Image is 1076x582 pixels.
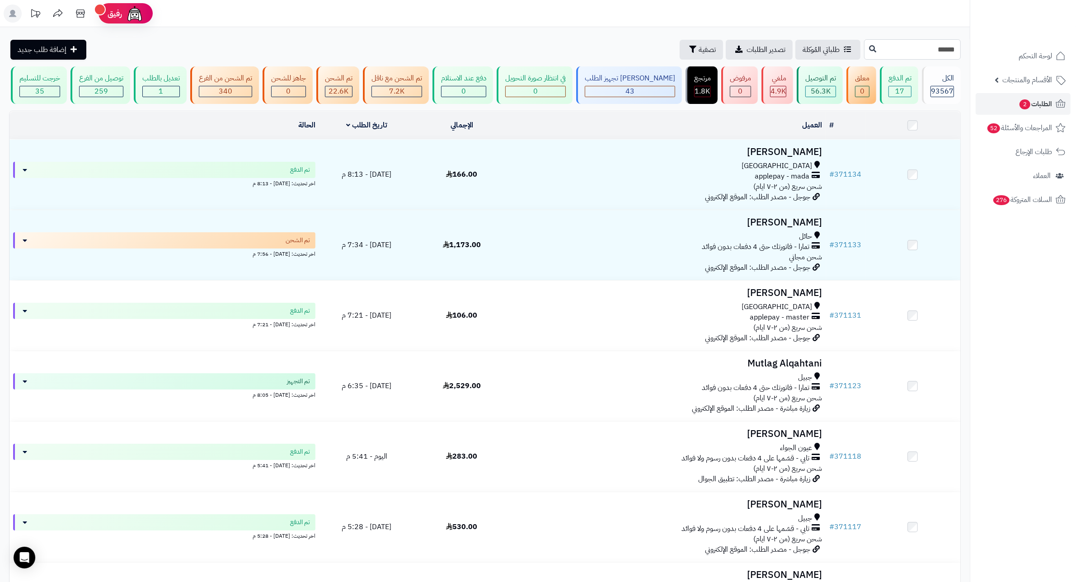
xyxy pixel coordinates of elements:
[771,86,786,97] div: 4944
[261,66,315,104] a: جاهز للشحن 0
[1019,50,1052,62] span: لوحة التحكم
[505,73,566,84] div: في انتظار صورة التحويل
[9,66,69,104] a: خرجت للتسليم 35
[860,86,865,97] span: 0
[799,372,813,383] span: جبيل
[730,73,751,84] div: مرفوض
[20,86,60,97] div: 35
[754,181,822,192] span: شحن سريع (من ٢-٧ ايام)
[830,169,862,180] a: #371134
[451,120,473,131] a: الإجمالي
[830,239,835,250] span: #
[286,236,310,245] span: تم الشحن
[287,86,291,97] span: 0
[855,73,869,84] div: معلق
[513,358,822,369] h3: Mutlag Alqahtani
[855,86,869,97] div: 0
[889,86,911,97] div: 17
[290,447,310,456] span: تم الدفع
[930,73,954,84] div: الكل
[126,5,144,23] img: ai-face.png
[431,66,495,104] a: دفع عند الاستلام 0
[719,66,760,104] a: مرفوض 0
[682,453,810,464] span: تابي - قسّمها على 4 دفعات بدون رسوم ولا فوائد
[799,231,813,242] span: حائل
[730,86,751,97] div: 0
[219,86,232,97] span: 340
[747,44,785,55] span: تصدير الطلبات
[533,86,538,97] span: 0
[513,288,822,298] h3: [PERSON_NAME]
[702,383,810,393] span: تمارا - فاتورتك حتى 4 دفعات بدون فوائد
[342,169,391,180] span: [DATE] - 8:13 م
[513,499,822,510] h3: [PERSON_NAME]
[760,66,795,104] a: ملغي 4.9K
[342,239,391,250] span: [DATE] - 7:34 م
[325,73,352,84] div: تم الشحن
[803,44,840,55] span: طلباتي المُوكلة
[94,86,108,97] span: 259
[159,86,164,97] span: 1
[896,86,905,97] span: 17
[446,310,477,321] span: 106.00
[754,393,822,404] span: شحن سريع (من ٢-٧ ايام)
[142,73,180,84] div: تعديل بالطلب
[342,310,391,321] span: [DATE] - 7:21 م
[694,73,711,84] div: مرتجع
[799,513,813,524] span: جبيل
[771,86,786,97] span: 4.9K
[298,120,315,131] a: الحالة
[692,403,811,414] span: زيارة مباشرة - مصدر الطلب: الموقع الإلكتروني
[705,544,811,555] span: جوجل - مصدر الطلب: الموقع الإلكتروني
[830,310,835,321] span: #
[24,5,47,25] a: تحديثات المنصة
[287,377,310,386] span: تم التجهيز
[795,40,860,60] a: طلباتي المُوكلة
[346,120,387,131] a: تاريخ الطلب
[680,40,723,60] button: تصفية
[389,86,404,97] span: 7.2K
[35,86,44,97] span: 35
[931,86,954,97] span: 93567
[1002,74,1052,86] span: الأقسام والمنتجات
[361,66,431,104] a: تم الشحن مع ناقل 7.2K
[14,547,35,568] div: Open Intercom Messenger
[976,45,1071,67] a: لوحة التحكم
[795,66,845,104] a: تم التوصيل 56.3K
[754,322,822,333] span: شحن سريع (من ٢-٧ ايام)
[993,195,1010,205] span: 276
[830,380,835,391] span: #
[13,460,315,469] div: اخر تحديث: [DATE] - 5:41 م
[1020,99,1030,109] span: 2
[987,123,1000,133] span: 52
[976,117,1071,139] a: المراجعات والأسئلة52
[845,66,878,104] a: معلق 0
[742,161,813,171] span: [GEOGRAPHIC_DATA]
[699,44,716,55] span: تصفية
[19,73,60,84] div: خرجت للتسليم
[1019,98,1052,110] span: الطلبات
[684,66,719,104] a: مرتجع 1.8K
[342,380,391,391] span: [DATE] - 6:35 م
[726,40,793,60] a: تصدير الطلبات
[830,380,862,391] a: #371123
[888,73,912,84] div: تم الدفع
[625,86,634,97] span: 43
[80,86,123,97] div: 259
[750,312,810,323] span: applepay - master
[695,86,710,97] div: 1793
[13,178,315,188] div: اخر تحديث: [DATE] - 8:13 م
[188,66,261,104] a: تم الشحن من الفرع 340
[443,239,481,250] span: 1,173.00
[705,192,811,202] span: جوجل - مصدر الطلب: الموقع الإلكتروني
[132,66,188,104] a: تعديل بالطلب 1
[271,73,306,84] div: جاهز للشحن
[69,66,132,104] a: توصيل من الفرع 259
[585,73,675,84] div: [PERSON_NAME] تجهيز الطلب
[1033,169,1051,182] span: العملاء
[705,262,811,273] span: جوجل - مصدر الطلب: الموقع الإلكتروني
[755,171,810,182] span: applepay - mada
[18,44,66,55] span: إضافة طلب جديد
[461,86,466,97] span: 0
[441,73,486,84] div: دفع عند الاستلام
